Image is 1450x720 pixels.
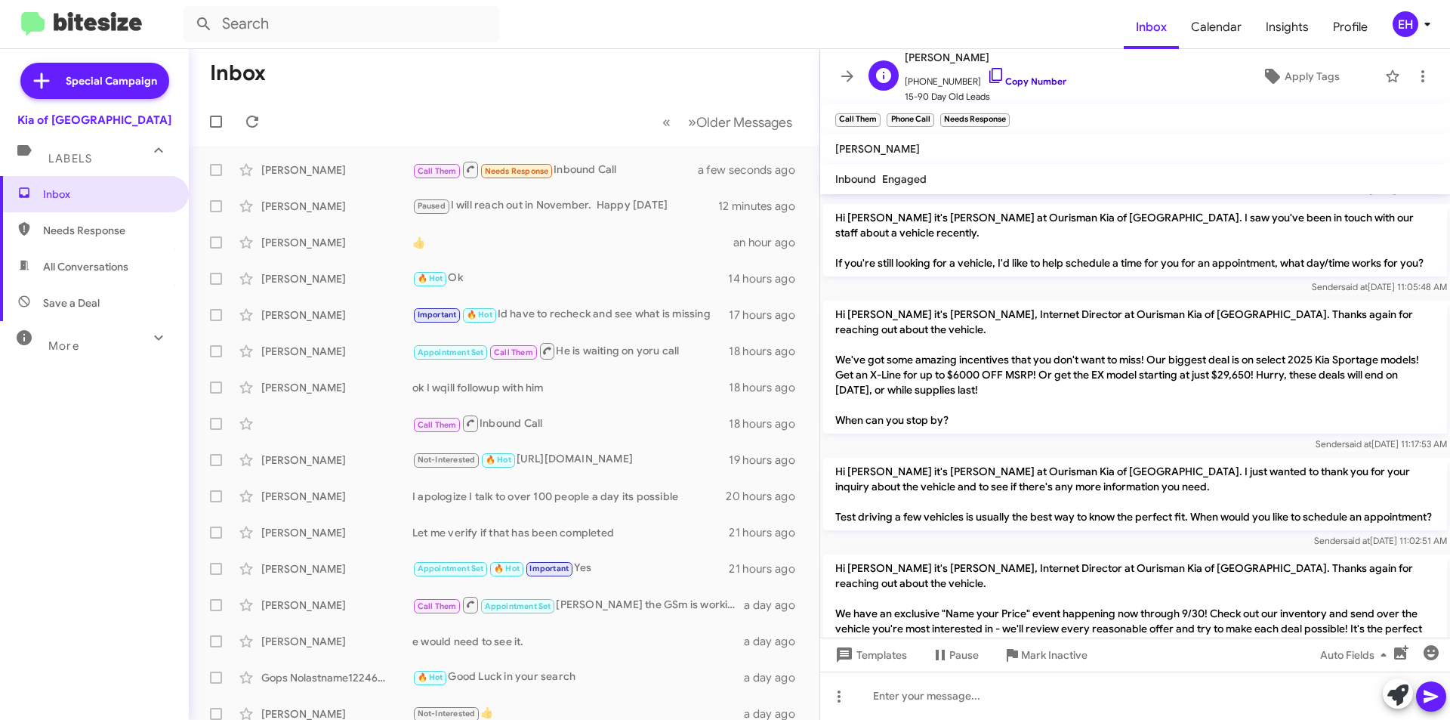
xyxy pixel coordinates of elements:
[744,634,807,649] div: a day ago
[823,301,1447,434] p: Hi [PERSON_NAME] it's [PERSON_NAME], Internet Director at Ourisman Kia of [GEOGRAPHIC_DATA]. Than...
[261,344,412,359] div: [PERSON_NAME]
[887,113,933,127] small: Phone Call
[1344,535,1370,546] span: said at
[412,414,729,433] div: Inbound Call
[987,76,1066,87] a: Copy Number
[529,564,569,573] span: Important
[412,306,729,323] div: Id have to recheck and see what is missing
[1316,438,1447,450] span: Sender [DATE] 11:17:53 AM
[412,489,726,504] div: I apologize I talk to over 100 people a day its possible
[729,561,807,576] div: 21 hours ago
[718,199,807,214] div: 12 minutes ago
[726,489,807,504] div: 20 hours ago
[882,172,927,186] span: Engaged
[261,525,412,540] div: [PERSON_NAME]
[485,166,549,176] span: Needs Response
[1124,5,1179,49] a: Inbox
[1021,641,1087,669] span: Mark Inactive
[1321,5,1380,49] a: Profile
[48,339,79,353] span: More
[1320,641,1393,669] span: Auto Fields
[1308,641,1405,669] button: Auto Fields
[20,63,169,99] a: Special Campaign
[1314,535,1447,546] span: Sender [DATE] 11:02:51 AM
[261,561,412,576] div: [PERSON_NAME]
[744,598,807,613] div: a day ago
[261,235,412,250] div: [PERSON_NAME]
[418,564,484,573] span: Appointment Set
[717,162,807,178] div: a few seconds ago
[467,310,492,320] span: 🔥 Hot
[43,259,128,274] span: All Conversations
[412,595,744,614] div: [PERSON_NAME] the GSm is working on a response
[832,641,907,669] span: Templates
[412,560,729,577] div: Yes
[654,107,801,138] nav: Page navigation example
[485,601,551,611] span: Appointment Set
[823,555,1447,688] p: Hi [PERSON_NAME] it's [PERSON_NAME], Internet Director at Ourisman Kia of [GEOGRAPHIC_DATA]. Than...
[835,142,920,156] span: [PERSON_NAME]
[261,453,412,468] div: [PERSON_NAME]
[418,348,484,357] span: Appointment Set
[412,341,729,360] div: He is waiting on yoru call
[905,48,1066,66] span: [PERSON_NAME]
[729,416,807,431] div: 18 hours ago
[949,641,979,669] span: Pause
[418,420,457,430] span: Call Them
[412,634,744,649] div: e would need to see it.
[412,525,729,540] div: Let me verify if that has been completed
[418,201,446,211] span: Paused
[418,166,457,176] span: Call Them
[940,113,1010,127] small: Needs Response
[688,113,696,131] span: »
[418,601,457,611] span: Call Them
[835,172,876,186] span: Inbound
[261,380,412,395] div: [PERSON_NAME]
[728,271,807,286] div: 14 hours ago
[418,455,476,465] span: Not-Interested
[43,223,171,238] span: Needs Response
[1254,5,1321,49] a: Insights
[835,113,881,127] small: Call Them
[1393,11,1418,37] div: EH
[261,271,412,286] div: [PERSON_NAME]
[823,204,1447,277] p: Hi [PERSON_NAME] it's [PERSON_NAME] at Ourisman Kia of [GEOGRAPHIC_DATA]. I saw you've been in to...
[1179,5,1254,49] a: Calendar
[744,670,807,685] div: a day ago
[43,187,171,202] span: Inbox
[412,197,718,215] div: I will reach out in November. Happy [DATE]
[418,310,457,320] span: Important
[1285,63,1340,90] span: Apply Tags
[494,564,520,573] span: 🔥 Hot
[210,61,266,85] h1: Inbox
[919,641,991,669] button: Pause
[412,160,717,179] div: Inbound Call
[1341,281,1368,292] span: said at
[1312,281,1447,292] span: Sender [DATE] 11:05:48 AM
[729,453,807,468] div: 19 hours ago
[412,270,728,287] div: Ok
[820,641,919,669] button: Templates
[261,670,412,685] div: Gops Nolastname122468786
[823,458,1447,530] p: Hi [PERSON_NAME] it's [PERSON_NAME] at Ourisman Kia of [GEOGRAPHIC_DATA]. I just wanted to thank ...
[412,380,729,395] div: ok I wqill followup with him
[48,152,92,165] span: Labels
[991,641,1100,669] button: Mark Inactive
[43,295,100,311] span: Save a Deal
[653,107,680,138] button: Previous
[696,114,792,131] span: Older Messages
[412,451,729,468] div: [URL][DOMAIN_NAME]
[261,162,412,178] div: [PERSON_NAME]
[733,235,807,250] div: an hour ago
[729,525,807,540] div: 21 hours ago
[1223,63,1377,90] button: Apply Tags
[1345,438,1371,450] span: said at
[1380,11,1433,37] button: EH
[494,348,533,357] span: Call Them
[66,73,157,88] span: Special Campaign
[183,6,500,42] input: Search
[261,199,412,214] div: [PERSON_NAME]
[486,455,511,465] span: 🔥 Hot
